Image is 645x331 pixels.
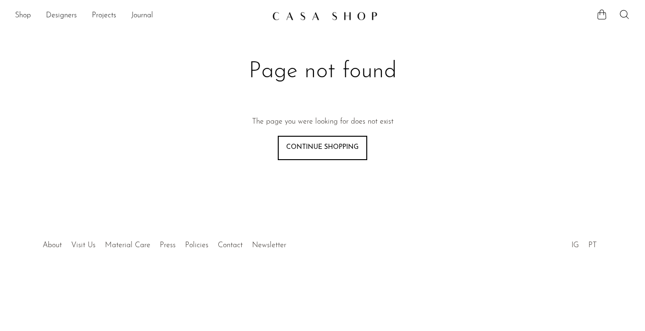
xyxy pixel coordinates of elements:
[43,242,62,249] a: About
[218,242,243,249] a: Contact
[15,10,31,22] a: Shop
[174,57,472,86] h1: Page not found
[571,242,579,249] a: IG
[588,242,597,249] a: PT
[46,10,77,22] a: Designers
[278,136,367,160] a: Continue shopping
[160,242,176,249] a: Press
[252,116,393,128] p: The page you were looking for does not exist
[131,10,153,22] a: Journal
[92,10,116,22] a: Projects
[567,234,601,252] ul: Social Medias
[15,8,265,24] ul: NEW HEADER MENU
[105,242,150,249] a: Material Care
[185,242,208,249] a: Policies
[15,8,265,24] nav: Desktop navigation
[38,234,291,252] ul: Quick links
[71,242,96,249] a: Visit Us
